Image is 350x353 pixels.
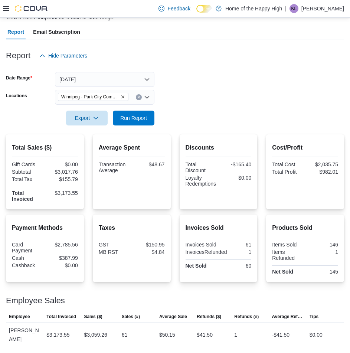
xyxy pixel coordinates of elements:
[133,242,165,248] div: $150.95
[84,314,102,320] span: Sales ($)
[272,169,304,175] div: Total Profit
[307,249,338,255] div: 1
[46,314,76,320] span: Total Invoiced
[186,161,217,173] div: Total Discount
[66,111,108,125] button: Export
[15,5,48,12] img: Cova
[12,242,43,254] div: Card Payment
[71,111,103,125] span: Export
[6,296,65,305] h3: Employee Sales
[301,4,344,13] p: [PERSON_NAME]
[46,262,78,268] div: $0.00
[272,314,304,320] span: Average Refund
[55,72,154,87] button: [DATE]
[307,242,338,248] div: 146
[144,94,150,100] button: Open list of options
[133,161,165,167] div: $48.67
[220,242,251,248] div: 61
[6,93,27,99] label: Locations
[220,175,251,181] div: $0.00
[6,323,43,347] div: [PERSON_NAME]
[133,249,165,255] div: $4.84
[272,143,338,152] h2: Cost/Profit
[12,190,33,202] strong: Total Invoiced
[220,263,251,269] div: 60
[196,5,212,13] input: Dark Mode
[12,169,43,175] div: Subtotal
[310,314,318,320] span: Tips
[186,143,252,152] h2: Discounts
[234,314,259,320] span: Refunds (#)
[120,114,147,122] span: Run Report
[46,169,78,175] div: $3,017.76
[230,249,252,255] div: 1
[46,242,78,248] div: $2,785.56
[159,330,175,339] div: $50.15
[6,75,32,81] label: Date Range
[6,51,30,60] h3: Report
[121,95,125,99] button: Remove Winnipeg - Park City Commons - Fire & Flower from selection in this group
[12,255,43,261] div: Cash
[291,4,297,13] span: KL
[307,169,338,175] div: $982.01
[186,242,217,248] div: Invoices Sold
[285,4,287,13] p: |
[46,255,78,261] div: $387.99
[99,242,130,248] div: GST
[33,24,80,39] span: Email Subscription
[99,161,130,173] div: Transaction Average
[234,330,237,339] div: 1
[307,161,338,167] div: $2,035.75
[167,5,190,12] span: Feedback
[46,161,78,167] div: $0.00
[12,223,78,232] h2: Payment Methods
[136,94,142,100] button: Clear input
[12,176,43,182] div: Total Tax
[272,249,304,261] div: Items Refunded
[272,223,338,232] h2: Products Sold
[225,4,282,13] p: Home of the Happy High
[9,314,30,320] span: Employee
[307,269,338,275] div: 145
[186,175,217,187] div: Loyalty Redemptions
[58,93,128,101] span: Winnipeg - Park City Commons - Fire & Flower
[220,161,251,167] div: -$165.40
[197,330,213,339] div: $41.50
[7,24,24,39] span: Report
[48,52,87,59] span: Hide Parameters
[197,314,221,320] span: Refunds ($)
[290,4,298,13] div: Kiannah Lloyd
[122,314,140,320] span: Sales (#)
[61,93,119,101] span: Winnipeg - Park City Commons - Fire & Flower
[99,249,130,255] div: MB RST
[156,1,193,16] a: Feedback
[12,262,43,268] div: Cashback
[46,330,69,339] div: $3,173.55
[159,314,187,320] span: Average Sale
[12,143,78,152] h2: Total Sales ($)
[99,223,165,232] h2: Taxes
[46,190,78,196] div: $3,173.55
[186,223,252,232] h2: Invoices Sold
[113,111,154,125] button: Run Report
[186,263,207,269] strong: Net Sold
[272,242,304,248] div: Items Sold
[272,269,293,275] strong: Net Sold
[46,176,78,182] div: $155.79
[84,330,107,339] div: $3,059.26
[99,143,165,152] h2: Average Spent
[122,330,128,339] div: 61
[36,48,90,63] button: Hide Parameters
[12,161,43,167] div: Gift Cards
[310,330,323,339] div: $0.00
[272,330,290,339] div: -$41.50
[186,249,227,255] div: InvoicesRefunded
[272,161,304,167] div: Total Cost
